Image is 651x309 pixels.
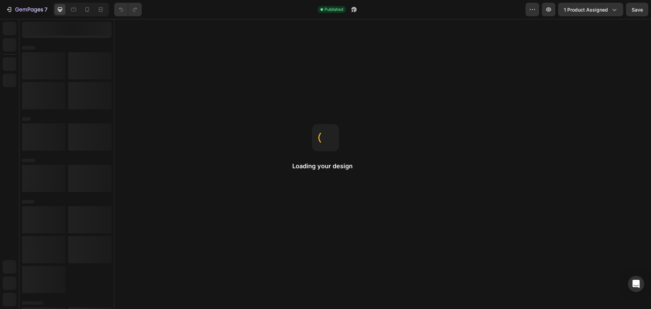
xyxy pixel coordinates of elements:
[3,3,51,16] button: 7
[564,6,608,13] span: 1 product assigned
[632,7,643,13] span: Save
[324,6,343,13] span: Published
[626,3,648,16] button: Save
[292,162,359,170] h2: Loading your design
[44,5,47,14] p: 7
[114,3,142,16] div: Undo/Redo
[628,276,644,292] div: Open Intercom Messenger
[558,3,623,16] button: 1 product assigned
